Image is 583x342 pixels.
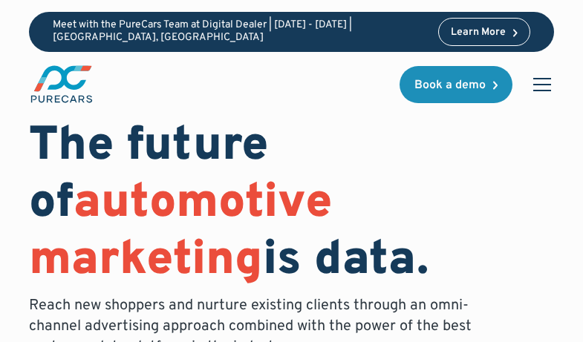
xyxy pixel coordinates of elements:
[414,79,486,91] div: Book a demo
[53,19,426,45] p: Meet with the PureCars Team at Digital Dealer | [DATE] - [DATE] | [GEOGRAPHIC_DATA], [GEOGRAPHIC_...
[29,174,332,292] span: automotive marketing
[29,119,554,289] h1: The future of is data.
[29,64,94,105] a: main
[438,18,530,46] a: Learn More
[29,64,94,105] img: purecars logo
[524,67,554,102] div: menu
[451,27,506,38] div: Learn More
[400,66,512,103] a: Book a demo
